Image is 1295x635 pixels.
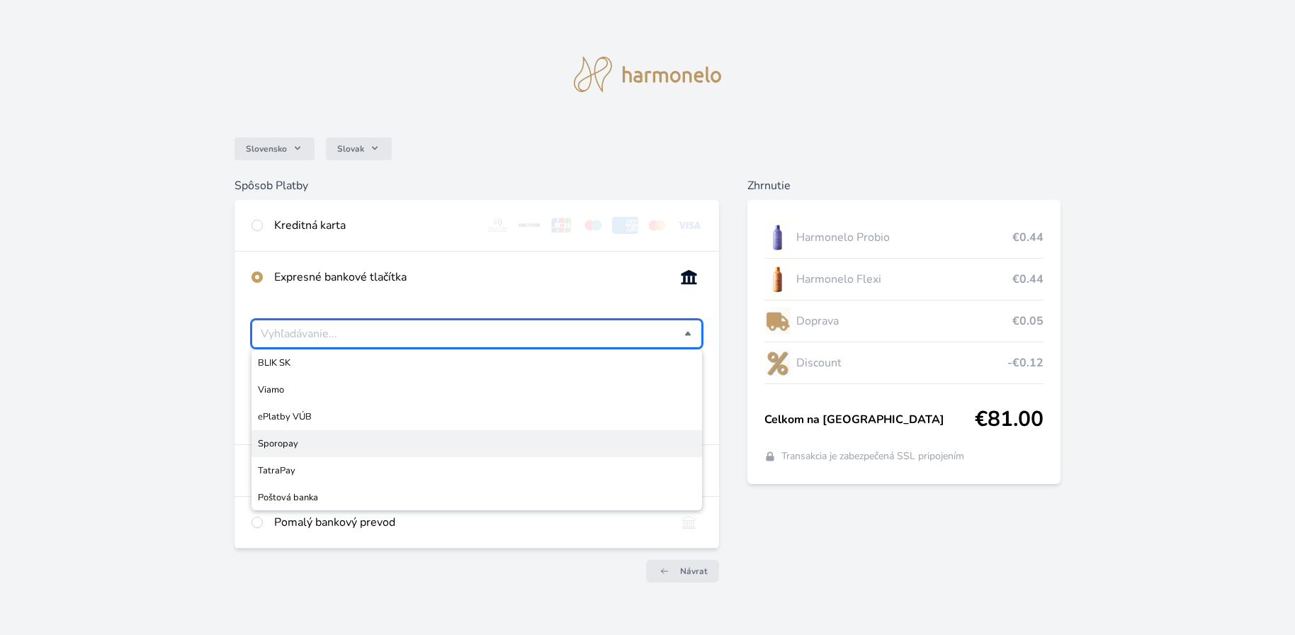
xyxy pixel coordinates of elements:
[258,410,695,424] span: ePlatby VÚB
[1012,271,1044,288] span: €0.44
[764,345,791,381] img: discount-lo.png
[246,143,287,154] span: Slovensko
[764,411,975,428] span: Celkom na [GEOGRAPHIC_DATA]
[676,269,702,286] img: onlineBanking_SK.svg
[1012,229,1044,246] span: €0.44
[680,566,708,577] span: Návrat
[764,262,791,297] img: CLEAN_FLEXI_se_stinem_x-hi_(1)-lo.jpg
[234,177,718,194] h6: Spôsob Platby
[781,449,964,463] span: Transakcia je zabezpečená SSL pripojením
[796,354,1007,371] span: Discount
[796,313,1012,330] span: Doprava
[975,407,1044,432] span: €81.00
[644,217,670,234] img: mc.svg
[274,269,664,286] div: Expresné bankové tlačítka
[646,560,719,583] a: Návrat
[326,137,392,160] button: Slovak
[676,217,702,234] img: visa.svg
[261,325,684,342] input: BLIK SKViamoePlatby VÚBSporopayTatraPayPoštová banka
[274,217,473,234] div: Kreditná karta
[676,514,702,531] img: bankTransfer_IBAN.svg
[258,383,695,397] span: Viamo
[796,271,1012,288] span: Harmonelo Flexi
[516,217,543,234] img: discover.svg
[580,217,606,234] img: maestro.svg
[258,490,695,505] span: Poštová banka
[234,137,315,160] button: Slovensko
[548,217,575,234] img: jcb.svg
[764,220,791,255] img: CLEAN_PROBIO_se_stinem_x-lo.jpg
[612,217,638,234] img: amex.svg
[258,463,695,478] span: TatraPay
[485,217,511,234] img: diners.svg
[274,514,664,531] div: Pomalý bankový prevod
[574,57,721,92] img: logo.svg
[258,356,695,370] span: BLIK SK
[764,303,791,339] img: delivery-lo.png
[1007,354,1044,371] span: -€0.12
[747,177,1061,194] h6: Zhrnutie
[251,320,701,348] div: Vyberte svoju banku
[337,143,364,154] span: Slovak
[1012,313,1044,330] span: €0.05
[258,437,695,451] span: Sporopay
[796,229,1012,246] span: Harmonelo Probio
